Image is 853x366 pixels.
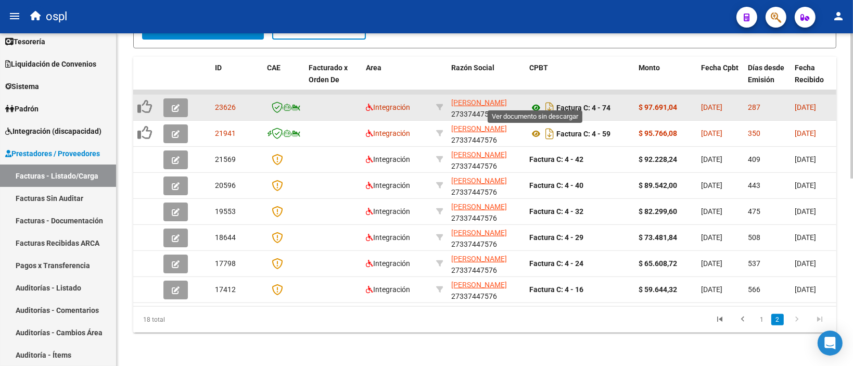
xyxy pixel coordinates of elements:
[451,227,521,249] div: 27337447576
[701,207,722,216] span: [DATE]
[556,130,610,138] strong: Factura C: 4 - 59
[529,233,583,242] strong: Factura C: 4 - 29
[795,285,816,294] span: [DATE]
[451,97,521,119] div: 27337447576
[733,314,753,325] a: go to previous page
[639,64,660,72] span: Monto
[133,307,272,333] div: 18 total
[451,64,494,72] span: Razón Social
[451,279,521,301] div: 27337447576
[701,181,722,190] span: [DATE]
[451,150,507,159] span: [PERSON_NAME]
[451,201,521,223] div: 27337447576
[451,253,521,275] div: 27337447576
[701,64,739,72] span: Fecha Cpbt
[701,285,722,294] span: [DATE]
[543,125,556,142] i: Descargar documento
[701,233,722,242] span: [DATE]
[639,155,677,163] strong: $ 92.228,24
[5,81,39,92] span: Sistema
[366,285,410,294] span: Integración
[215,181,236,190] span: 20596
[366,259,410,268] span: Integración
[795,233,816,242] span: [DATE]
[215,233,236,242] span: 18644
[639,207,677,216] strong: $ 82.299,60
[634,57,697,103] datatable-header-cell: Monto
[639,285,677,294] strong: $ 59.644,32
[451,255,507,263] span: [PERSON_NAME]
[366,233,410,242] span: Integración
[46,5,67,28] span: ospl
[639,103,677,111] strong: $ 97.691,04
[748,259,760,268] span: 537
[748,129,760,137] span: 350
[832,10,845,22] mat-icon: person
[5,58,96,70] span: Liquidación de Convenios
[543,99,556,116] i: Descargar documento
[748,207,760,216] span: 475
[748,103,760,111] span: 287
[795,129,816,137] span: [DATE]
[215,259,236,268] span: 17798
[748,233,760,242] span: 508
[639,129,677,137] strong: $ 95.766,08
[810,314,830,325] a: go to last page
[748,64,784,84] span: Días desde Emisión
[795,155,816,163] span: [DATE]
[529,207,583,216] strong: Factura C: 4 - 32
[795,103,816,111] span: [DATE]
[447,57,525,103] datatable-header-cell: Razón Social
[787,314,807,325] a: go to next page
[451,123,521,145] div: 27337447576
[5,148,100,159] span: Prestadores / Proveedores
[215,285,236,294] span: 17412
[366,155,410,163] span: Integración
[211,57,263,103] datatable-header-cell: ID
[795,207,816,216] span: [DATE]
[701,259,722,268] span: [DATE]
[215,155,236,163] span: 21569
[366,103,410,111] span: Integración
[795,181,816,190] span: [DATE]
[263,57,304,103] datatable-header-cell: CAE
[529,181,583,190] strong: Factura C: 4 - 40
[748,285,760,294] span: 566
[215,207,236,216] span: 19553
[756,314,768,325] a: 1
[529,285,583,294] strong: Factura C: 4 - 16
[795,259,816,268] span: [DATE]
[697,57,744,103] datatable-header-cell: Fecha Cpbt
[451,149,521,171] div: 27337447576
[5,36,45,47] span: Tesorería
[529,64,548,72] span: CPBT
[215,64,222,72] span: ID
[710,314,730,325] a: go to first page
[818,331,843,356] div: Open Intercom Messenger
[525,57,634,103] datatable-header-cell: CPBT
[309,64,348,84] span: Facturado x Orden De
[267,64,281,72] span: CAE
[366,207,410,216] span: Integración
[701,103,722,111] span: [DATE]
[451,98,507,107] span: [PERSON_NAME]
[304,57,362,103] datatable-header-cell: Facturado x Orden De
[701,155,722,163] span: [DATE]
[366,181,410,190] span: Integración
[451,229,507,237] span: [PERSON_NAME]
[754,311,770,329] li: page 1
[701,129,722,137] span: [DATE]
[451,203,507,211] span: [PERSON_NAME]
[366,64,381,72] span: Area
[5,125,101,137] span: Integración (discapacidad)
[771,314,784,325] a: 2
[529,155,583,163] strong: Factura C: 4 - 42
[556,104,610,112] strong: Factura C: 4 - 74
[639,181,677,190] strong: $ 89.542,00
[451,281,507,289] span: [PERSON_NAME]
[5,103,39,115] span: Padrón
[770,311,785,329] li: page 2
[795,64,824,84] span: Fecha Recibido
[151,24,254,34] span: Buscar Comprobante
[366,129,410,137] span: Integración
